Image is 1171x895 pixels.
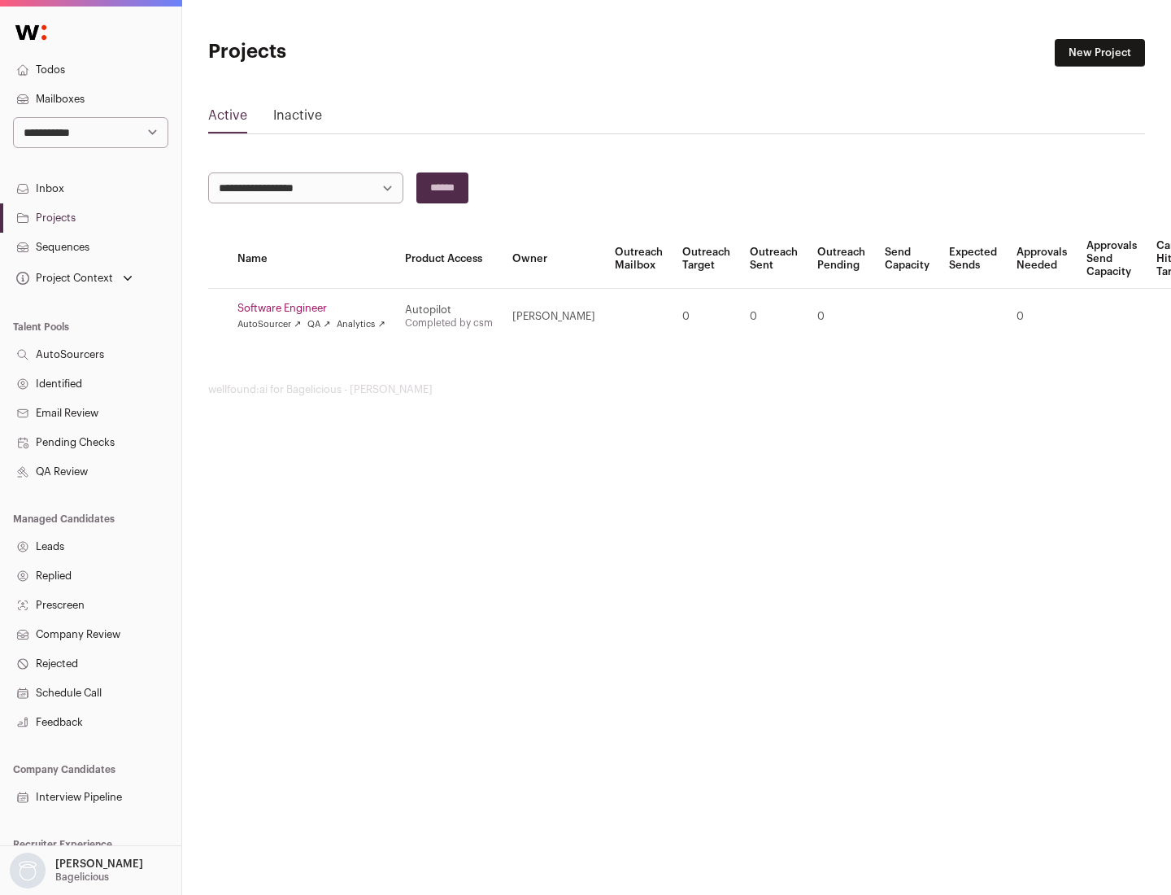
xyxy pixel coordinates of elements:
[1007,229,1077,289] th: Approvals Needed
[1055,39,1145,67] a: New Project
[939,229,1007,289] th: Expected Sends
[13,272,113,285] div: Project Context
[7,16,55,49] img: Wellfound
[503,229,605,289] th: Owner
[405,318,493,328] a: Completed by csm
[55,871,109,884] p: Bagelicious
[740,229,808,289] th: Outreach Sent
[395,229,503,289] th: Product Access
[673,229,740,289] th: Outreach Target
[208,383,1145,396] footer: wellfound:ai for Bagelicious - [PERSON_NAME]
[10,853,46,888] img: nopic.png
[237,318,301,331] a: AutoSourcer ↗
[208,106,247,132] a: Active
[7,853,146,888] button: Open dropdown
[208,39,520,65] h1: Projects
[808,229,875,289] th: Outreach Pending
[228,229,395,289] th: Name
[337,318,385,331] a: Analytics ↗
[405,303,493,317] div: Autopilot
[740,289,808,345] td: 0
[273,106,322,132] a: Inactive
[1007,289,1077,345] td: 0
[237,302,385,315] a: Software Engineer
[55,858,143,871] p: [PERSON_NAME]
[13,267,136,290] button: Open dropdown
[875,229,939,289] th: Send Capacity
[673,289,740,345] td: 0
[307,318,330,331] a: QA ↗
[1077,229,1147,289] th: Approvals Send Capacity
[605,229,673,289] th: Outreach Mailbox
[503,289,605,345] td: [PERSON_NAME]
[808,289,875,345] td: 0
